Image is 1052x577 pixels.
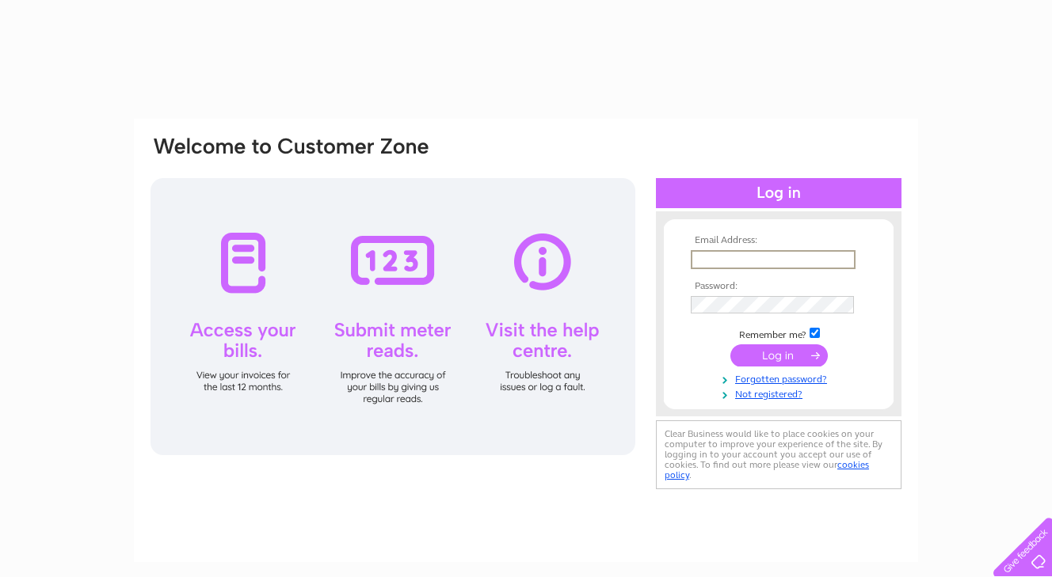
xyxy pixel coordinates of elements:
[665,459,869,480] a: cookies policy
[687,235,871,246] th: Email Address:
[730,344,828,366] input: Submit
[691,370,871,385] a: Forgotten password?
[687,281,871,292] th: Password:
[687,325,871,341] td: Remember me?
[656,420,901,489] div: Clear Business would like to place cookies on your computer to improve your experience of the sit...
[691,385,871,400] a: Not registered?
